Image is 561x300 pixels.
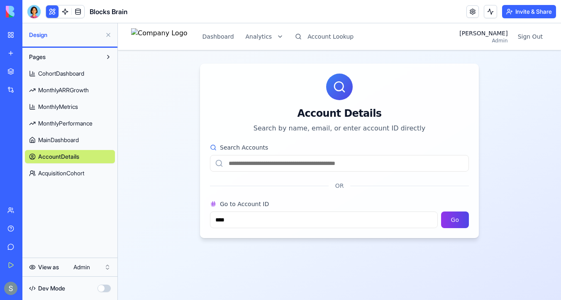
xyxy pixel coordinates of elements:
button: Analytics [123,6,171,21]
label: Go to Account ID [92,177,351,185]
button: Sign Out [395,6,430,21]
button: Account Lookup [172,6,241,21]
a: MonthlyARRGrowth [25,84,115,97]
img: logo [6,6,57,17]
a: AcquisitionCohort [25,167,115,180]
span: Blocks Brain [90,7,127,17]
span: Pages [29,53,46,61]
button: Go [323,188,351,205]
div: Account Details [92,84,351,97]
span: CohortDashboard [38,69,84,78]
div: [PERSON_NAME] [341,6,390,14]
a: AccountDetails [25,150,115,163]
a: MonthlyMetrics [25,100,115,113]
span: OR [211,158,233,167]
a: MainDashboard [25,133,115,147]
a: MonthlyPerformance [25,117,115,130]
span: AccountDetails [38,152,79,161]
a: CohortDashboard [25,67,115,80]
div: Admin [341,14,390,21]
label: Search Accounts [92,120,351,128]
span: MonthlyARRGrowth [38,86,89,94]
span: MonthlyMetrics [38,103,78,111]
p: Search by name, email, or enter account ID directly [92,100,351,110]
button: Pages [25,50,102,64]
img: ACg8ocKnDTHbS00rqwWSHQfXf8ia04QnQtz5EDX_Ef5UNrjqV-k=s96-c [4,282,17,295]
span: Dev Mode [38,284,65,293]
button: Dashboard [80,6,121,21]
span: MainDashboard [38,136,79,144]
span: AcquisitionCohort [38,169,84,177]
button: Invite & Share [502,5,556,18]
span: MonthlyPerformance [38,119,93,128]
img: Company Logo [13,5,70,22]
span: View as [38,263,59,271]
span: Design [29,31,102,39]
